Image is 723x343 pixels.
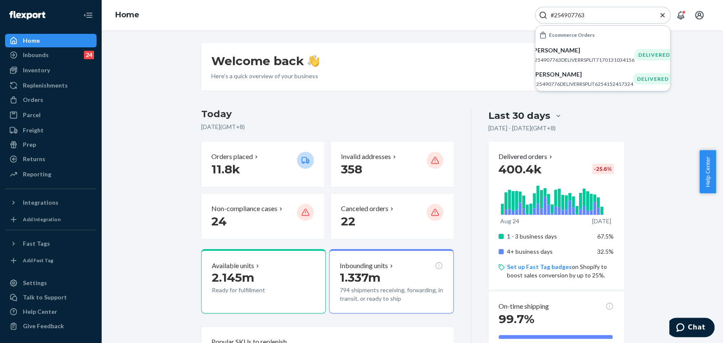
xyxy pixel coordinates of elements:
[634,49,674,60] div: DELIVERED
[212,261,254,271] p: Available units
[23,155,45,163] div: Returns
[5,108,97,122] a: Parcel
[23,36,40,45] div: Home
[549,32,595,38] h6: Ecommerce Orders
[331,194,454,239] button: Canceled orders 22
[499,302,549,311] p: On-time shipping
[597,233,614,240] span: 67.5%
[23,216,61,223] div: Add Integration
[80,7,97,24] button: Close Navigation
[201,142,324,187] button: Orders placed 11.8k
[658,11,667,20] button: Close Search
[23,66,50,74] div: Inventory
[499,162,542,176] span: 400.4k
[115,10,139,19] a: Home
[211,162,240,176] span: 11.8k
[5,276,97,290] a: Settings
[499,152,554,162] button: Delivered orders
[5,213,97,226] a: Add Integration
[211,204,277,214] p: Non-compliance cases
[5,48,97,62] a: Inbounds24
[691,7,708,24] button: Open account menu
[23,198,58,207] div: Integrations
[23,126,44,134] div: Freight
[592,217,611,225] p: [DATE]
[672,7,689,24] button: Open notifications
[340,286,443,303] p: 794 shipments receiving, forwarding, in transit, or ready to ship
[340,270,380,285] span: 1.337m
[23,51,49,59] div: Inbounds
[23,239,50,248] div: Fast Tags
[533,70,633,79] p: [PERSON_NAME]
[5,196,97,209] button: Integrations
[5,254,97,267] a: Add Fast Tag
[5,138,97,151] a: Prep
[5,237,97,250] button: Fast Tags
[5,63,97,77] a: Inventory
[212,286,290,294] p: Ready for fulfillment
[592,164,614,174] div: -25.6 %
[547,11,651,19] input: Search Input
[669,318,715,339] iframe: Opens a widget where you can chat to one of our agents
[201,249,326,313] button: Available units2.145mReady for fulfillment
[340,261,388,271] p: Inbounding units
[5,123,97,137] a: Freight
[539,11,547,19] svg: Search Icon
[341,214,355,228] span: 22
[500,217,519,225] p: Aug 24
[507,263,613,280] p: on Shopify to boost sales conversion by up to 25%.
[201,123,454,131] p: [DATE] ( GMT+8 )
[488,109,550,122] div: Last 30 days
[532,46,634,55] p: [PERSON_NAME]
[341,204,388,214] p: Canceled orders
[5,79,97,92] a: Replenishments
[699,150,716,193] button: Help Center
[201,194,324,239] button: Non-compliance cases 24
[329,249,454,313] button: Inbounding units1.337m794 shipments receiving, forwarding, in transit, or ready to ship
[23,111,41,119] div: Parcel
[212,270,254,285] span: 2.145m
[331,142,454,187] button: Invalid addresses 358
[9,11,45,19] img: Flexport logo
[597,248,614,255] span: 32.5%
[23,140,36,149] div: Prep
[23,96,43,104] div: Orders
[211,152,253,162] p: Orders placed
[5,167,97,181] a: Reporting
[211,214,227,228] span: 24
[23,170,51,178] div: Reporting
[201,107,454,121] h3: Today
[211,72,319,80] p: Here’s a quick overview of your business
[341,152,391,162] p: Invalid addresses
[5,93,97,107] a: Orders
[211,53,319,69] h1: Welcome back
[5,319,97,333] button: Give Feedback
[5,305,97,318] a: Help Center
[307,55,319,67] img: hand-wave emoji
[23,279,47,287] div: Settings
[23,293,67,302] div: Talk to Support
[507,263,572,270] a: Set up Fast Tag badges
[5,34,97,47] a: Home
[5,291,97,304] button: Talk to Support
[23,322,64,330] div: Give Feedback
[507,232,590,241] p: 1 - 3 business days
[488,124,556,132] p: [DATE] - [DATE] ( GMT+8 )
[532,56,634,63] p: #254907763DELIVERRSPLIT7170131034156
[23,307,57,316] div: Help Center
[633,73,673,85] div: DELIVERED
[341,162,362,176] span: 358
[533,80,633,88] p: #25490776DELIVERRSPLIT6254152417324
[5,152,97,166] a: Returns
[84,51,94,59] div: 24
[108,3,146,27] ol: breadcrumbs
[499,312,535,326] span: 99.7%
[23,81,68,90] div: Replenishments
[507,247,590,256] p: 4+ business days
[23,257,53,264] div: Add Fast Tag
